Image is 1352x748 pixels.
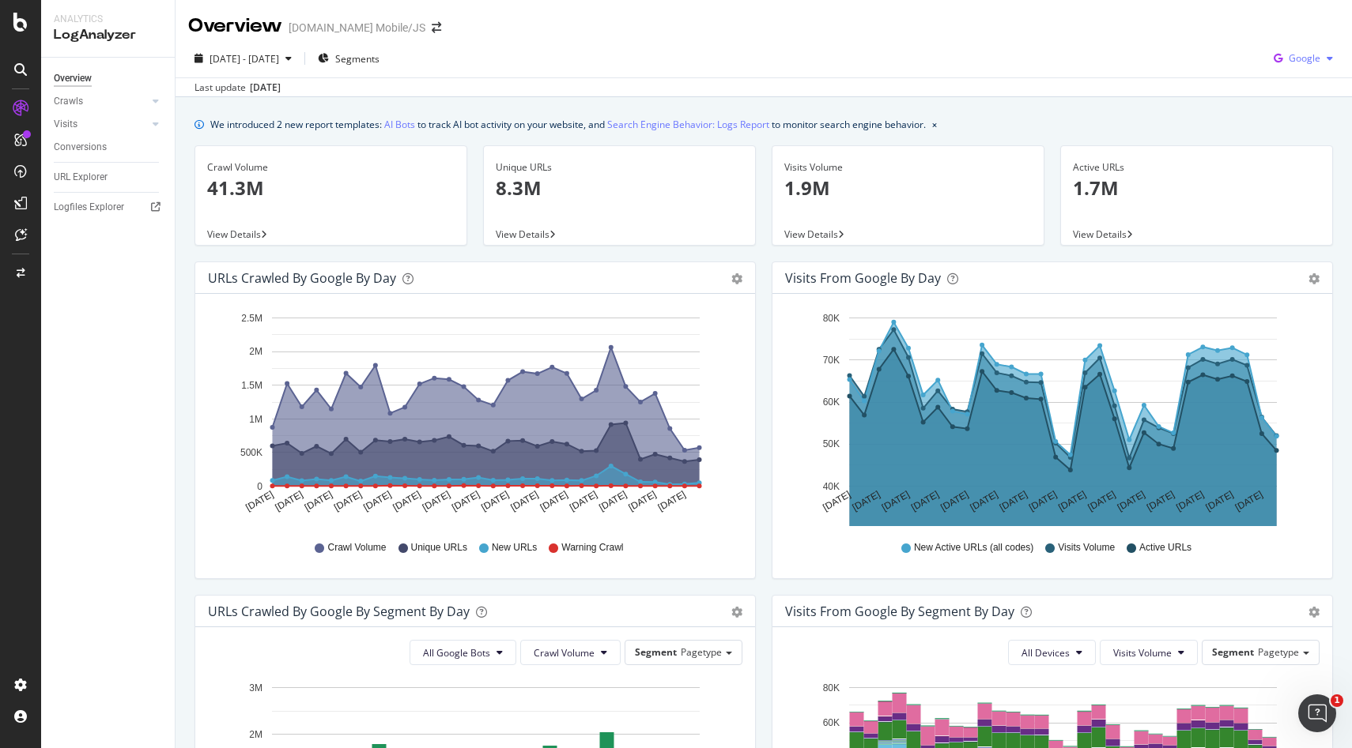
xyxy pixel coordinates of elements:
div: gear [1309,607,1320,618]
text: 70K [823,355,840,366]
div: Overview [54,70,92,87]
text: 2M [249,729,262,740]
button: Crawl Volume [520,640,621,665]
a: Logfiles Explorer [54,199,164,216]
text: 60K [823,397,840,408]
span: Visits Volume [1058,541,1115,554]
span: Unique URLs [411,541,467,554]
div: Crawls [54,93,83,110]
text: 80K [823,682,840,693]
text: [DATE] [1116,489,1147,513]
div: Last update [194,81,281,95]
text: [DATE] [909,489,941,513]
div: LogAnalyzer [54,26,162,44]
div: gear [731,273,742,284]
text: [DATE] [821,489,852,513]
text: [DATE] [450,489,482,513]
div: URLs Crawled by Google By Segment By Day [208,603,470,619]
text: [DATE] [1174,489,1206,513]
text: [DATE] [391,489,423,513]
div: URL Explorer [54,169,108,186]
text: [DATE] [244,489,275,513]
button: [DATE] - [DATE] [188,46,298,71]
span: New Active URLs (all codes) [914,541,1033,554]
text: [DATE] [479,489,511,513]
span: Crawl Volume [327,541,386,554]
div: Overview [188,13,282,39]
a: Conversions [54,139,164,156]
text: [DATE] [1027,489,1059,513]
text: 3M [249,682,262,693]
text: [DATE] [597,489,629,513]
a: Search Engine Behavior: Logs Report [607,116,769,133]
svg: A chart. [208,306,742,526]
text: [DATE] [1145,489,1176,513]
span: New URLs [492,541,537,554]
text: [DATE] [1204,489,1236,513]
span: Pagetype [1258,645,1299,659]
div: Visits Volume [784,160,1032,175]
a: Crawls [54,93,148,110]
div: Visits from Google by day [785,270,941,286]
text: [DATE] [998,489,1029,513]
iframe: Intercom live chat [1298,694,1336,732]
div: Visits from Google By Segment By Day [785,603,1014,619]
p: 1.7M [1073,175,1320,201]
text: [DATE] [1056,489,1088,513]
div: Analytics [54,13,162,26]
text: 1M [249,414,262,425]
span: Segment [1212,645,1254,659]
text: 0 [257,481,262,492]
span: View Details [784,227,838,241]
span: Visits Volume [1113,646,1172,660]
text: [DATE] [303,489,334,513]
span: View Details [1073,227,1127,241]
text: [DATE] [938,489,970,513]
div: [DATE] [250,81,281,95]
p: 41.3M [207,175,455,201]
text: [DATE] [880,489,912,513]
a: Overview [54,70,164,87]
button: All Devices [1008,640,1096,665]
span: Google [1289,51,1320,65]
a: URL Explorer [54,169,164,186]
div: Conversions [54,139,107,156]
text: [DATE] [361,489,393,513]
div: Logfiles Explorer [54,199,124,216]
div: gear [731,607,742,618]
svg: A chart. [785,306,1320,526]
span: [DATE] - [DATE] [210,52,279,66]
span: View Details [496,227,549,241]
text: [DATE] [627,489,659,513]
text: [DATE] [969,489,1000,513]
text: [DATE] [1086,489,1118,513]
text: 500K [240,447,262,458]
text: 40K [823,481,840,492]
span: Segment [635,645,677,659]
span: All Devices [1022,646,1070,660]
div: We introduced 2 new report templates: to track AI bot activity on your website, and to monitor se... [210,116,926,133]
text: [DATE] [509,489,541,513]
text: [DATE] [274,489,305,513]
div: info banner [194,116,1333,133]
div: Unique URLs [496,160,743,175]
text: [DATE] [538,489,570,513]
div: URLs Crawled by Google by day [208,270,396,286]
text: 60K [823,717,840,728]
text: 50K [823,439,840,450]
span: 1 [1331,694,1343,707]
text: [DATE] [332,489,364,513]
a: AI Bots [384,116,415,133]
button: Google [1267,46,1339,71]
text: 80K [823,313,840,324]
text: 2M [249,347,262,358]
span: Warning Crawl [561,541,623,554]
text: 2.5M [241,313,262,324]
div: [DOMAIN_NAME] Mobile/JS [289,20,425,36]
button: Segments [312,46,386,71]
div: Visits [54,116,77,133]
text: 1.5M [241,380,262,391]
div: Active URLs [1073,160,1320,175]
